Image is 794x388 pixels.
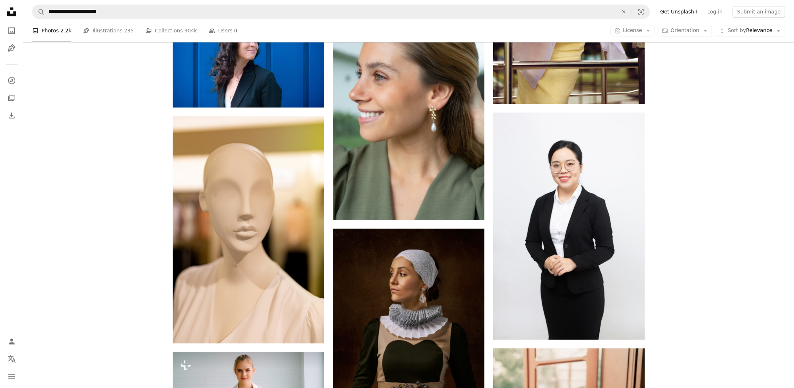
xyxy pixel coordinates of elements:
span: 0 [234,27,237,35]
a: Smiling woman wearing gold and pearl earrings. [333,103,484,110]
a: Explore [4,73,19,88]
a: Photos [4,23,19,38]
button: Submit an image [733,6,785,17]
a: woman in green and white long-sleeved top facing sideways [333,339,484,345]
button: Clear [616,5,632,19]
a: Collections 904k [145,19,197,42]
a: Download History [4,108,19,123]
button: Search Unsplash [32,5,45,19]
a: A portriat of happy successful businesswoman commuter with arms crossed standing against blue wal... [173,54,324,60]
button: Visual search [632,5,650,19]
span: Sort by [728,27,746,33]
a: a mannequin's head with a white dress on display [173,226,324,233]
span: Orientation [671,27,699,33]
a: Illustrations [4,41,19,55]
img: A portriat of happy successful businesswoman commuter with arms crossed standing against blue wal... [173,7,324,107]
a: Log in / Sign up [4,334,19,349]
button: Sort byRelevance [715,25,785,36]
a: Get Unsplash+ [656,6,703,17]
img: a mannequin's head with a white dress on display [173,116,324,343]
button: Orientation [658,25,712,36]
a: Collections [4,91,19,105]
img: A woman in a business suit posing for a picture [493,112,645,340]
a: A woman in a business suit posing for a picture [493,223,645,229]
button: Language [4,352,19,366]
span: Relevance [728,27,773,34]
a: Log in [703,6,727,17]
span: License [623,27,642,33]
button: License [610,25,655,36]
span: 904k [184,27,197,35]
span: 235 [124,27,134,35]
form: Find visuals sitewide [32,4,650,19]
button: Menu [4,369,19,384]
a: Illustrations 235 [83,19,134,42]
a: Users 0 [209,19,237,42]
a: Home — Unsplash [4,4,19,20]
